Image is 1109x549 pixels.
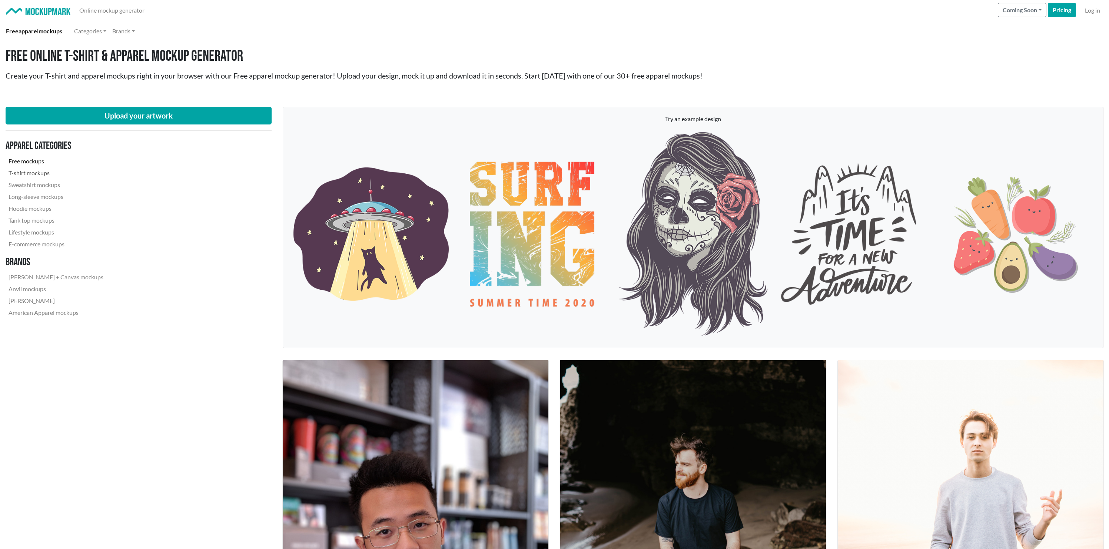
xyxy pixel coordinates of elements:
[109,24,138,39] a: Brands
[6,47,1103,65] h1: Free Online T-shirt & Apparel Mockup Generator
[6,140,106,152] h3: Apparel categories
[76,3,147,18] a: Online mockup generator
[6,191,106,203] a: Long-sleeve mockups
[6,179,106,191] a: Sweatshirt mockups
[3,24,65,39] a: Freeapparelmockups
[6,203,106,214] a: Hoodie mockups
[1082,3,1103,18] a: Log in
[6,307,106,319] a: American Apparel mockups
[6,107,272,124] button: Upload your artwork
[6,256,106,269] h3: Brands
[6,155,106,167] a: Free mockups
[6,167,106,179] a: T-shirt mockups
[19,27,39,34] span: apparel
[6,71,1103,80] h2: Create your T-shirt and apparel mockups right in your browser with our Free apparel mockup genera...
[6,214,106,226] a: Tank top mockups
[998,3,1046,17] button: Coming Soon
[6,238,106,250] a: E-commerce mockups
[6,8,70,16] img: Mockup Mark
[1048,3,1076,17] a: Pricing
[71,24,109,39] a: Categories
[6,295,106,307] a: [PERSON_NAME]
[6,283,106,295] a: Anvil mockups
[6,271,106,283] a: [PERSON_NAME] + Canvas mockups
[290,114,1096,123] p: Try an example design
[6,226,106,238] a: Lifestyle mockups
